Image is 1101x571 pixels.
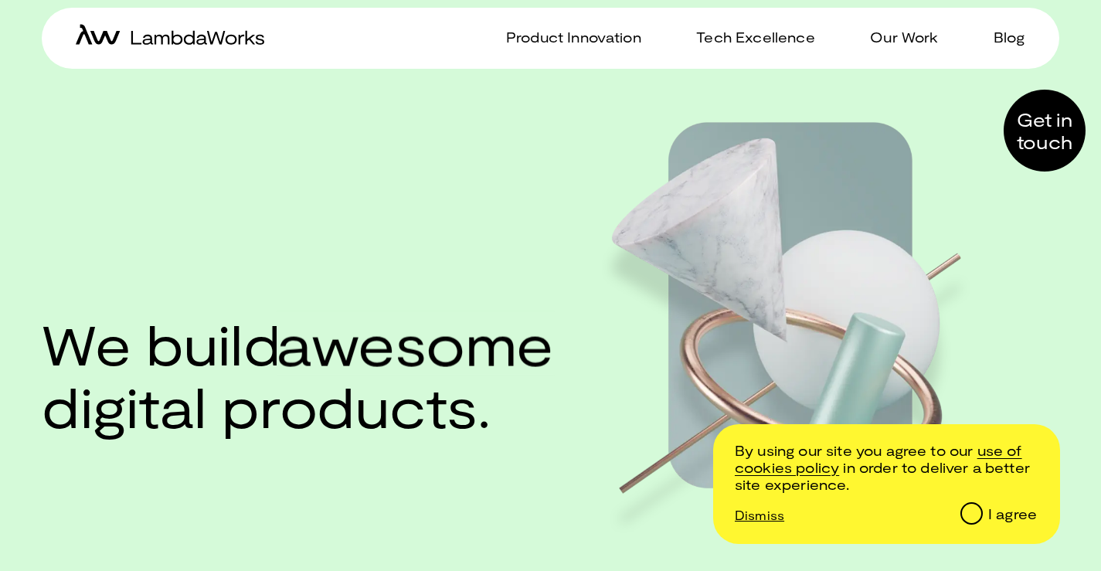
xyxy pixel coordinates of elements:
h1: We build digital products. [42,312,549,437]
p: By using our site you agree to our in order to deliver a better site experience. [735,443,1037,493]
img: Hero image web [600,100,991,539]
a: Blog [975,26,1025,49]
a: Product Innovation [488,26,641,49]
p: Our Work [870,26,938,49]
p: Tech Excellence [696,26,814,49]
p: Dismiss [735,508,784,522]
div: I agree [988,506,1037,523]
a: home-icon [76,24,264,51]
a: Our Work [851,26,938,49]
p: Product Innovation [506,26,641,49]
a: /cookie-and-privacy-policy [735,442,1022,476]
span: awesome [277,311,554,376]
a: Tech Excellence [678,26,814,49]
p: Blog [994,26,1025,49]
